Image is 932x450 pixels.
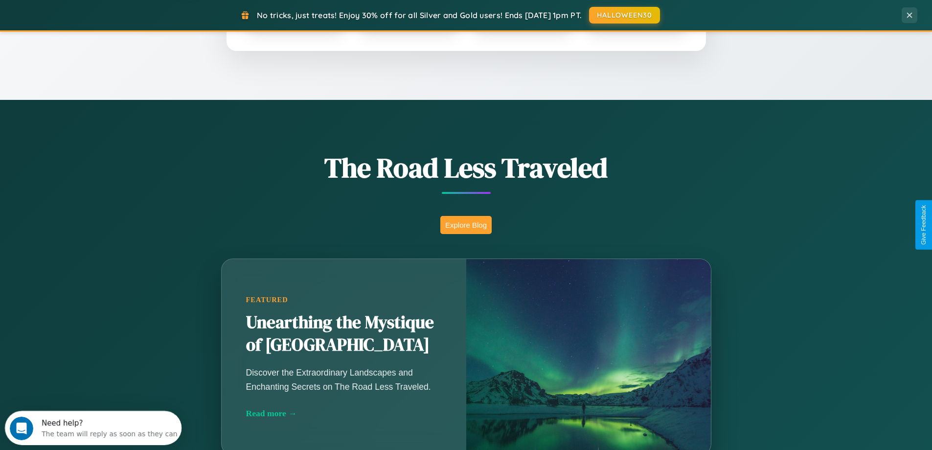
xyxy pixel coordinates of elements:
p: Discover the Extraordinary Landscapes and Enchanting Secrets on The Road Less Traveled. [246,366,442,393]
div: Featured [246,296,442,304]
div: The team will reply as soon as they can [37,16,173,26]
h1: The Road Less Traveled [173,149,760,187]
h2: Unearthing the Mystique of [GEOGRAPHIC_DATA] [246,311,442,356]
iframe: Intercom live chat discovery launcher [5,411,182,445]
div: Need help? [37,8,173,16]
div: Read more → [246,408,442,419]
div: Open Intercom Messenger [4,4,182,31]
button: HALLOWEEN30 [589,7,660,24]
span: No tricks, just treats! Enjoy 30% off for all Silver and Gold users! Ends [DATE] 1pm PT. [257,10,582,20]
button: Explore Blog [440,216,492,234]
div: Give Feedback [920,205,927,245]
iframe: Intercom live chat [10,417,33,440]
